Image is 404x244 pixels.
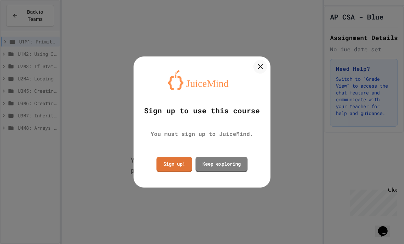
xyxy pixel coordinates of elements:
div: Chat with us now!Close [3,3,47,43]
div: You must sign up to JuiceMind. [151,130,253,138]
img: logo-orange.svg [168,70,236,90]
div: Sign up to use this course [144,105,260,116]
a: Sign up! [156,157,192,172]
a: Keep exploring [195,157,248,172]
